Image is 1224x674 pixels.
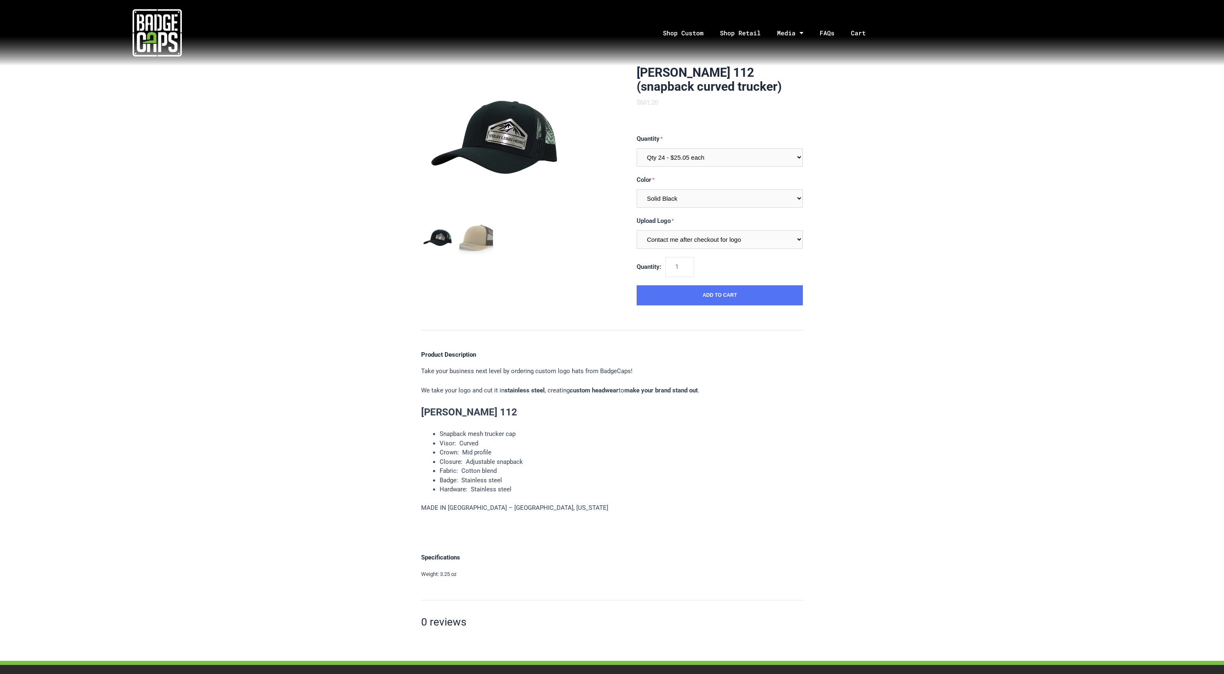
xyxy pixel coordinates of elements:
[133,8,182,57] img: badgecaps white logo with green acccent
[421,222,455,256] img: BadgeCaps - Richardson 112
[440,448,803,457] li: Crown: Mid profile
[637,175,803,185] label: Color
[440,457,803,467] li: Closure: Adjustable snapback
[811,11,843,55] a: FAQs
[637,66,803,94] h1: [PERSON_NAME] 112 (snapback curved trucker)
[624,387,698,394] strong: make your brand stand out
[440,485,803,494] li: Hardware: Stainless steel
[459,222,493,256] button: mark as featured image
[421,66,573,218] img: BadgeCaps - Richardson 112
[421,386,803,395] p: We take your logo and cut it in , creating to .
[504,387,545,394] strong: stainless steel
[712,11,769,55] a: Shop Retail
[440,466,803,476] li: Fabric: Cotton blend
[769,11,811,55] a: Media
[637,216,803,226] label: Upload Logo
[843,11,884,55] a: Cart
[637,285,803,306] button: Add to Cart
[421,367,803,376] p: Take your business next level by ordering custom logo hats from BadgeCaps!
[655,11,712,55] a: Shop Custom
[421,351,803,358] h4: Product Description
[421,616,466,628] h3: 0 reviews
[637,134,803,144] label: Quantity
[421,554,803,561] h4: Specifications
[421,503,803,513] p: MADE IN [GEOGRAPHIC_DATA] – [GEOGRAPHIC_DATA], [US_STATE]
[421,406,517,418] strong: [PERSON_NAME] 112
[440,571,457,577] span: 3.25 oz
[314,11,1224,55] nav: Menu
[421,571,439,577] span: Weight:
[421,222,455,256] button: mark as featured image
[637,99,658,106] span: $601.20
[440,439,803,448] li: Visor: Curved
[440,429,803,439] li: Snapback mesh trucker cap
[440,476,803,485] li: Badge: Stainless steel
[570,387,619,394] strong: custom headwear
[637,263,661,271] span: Quantity:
